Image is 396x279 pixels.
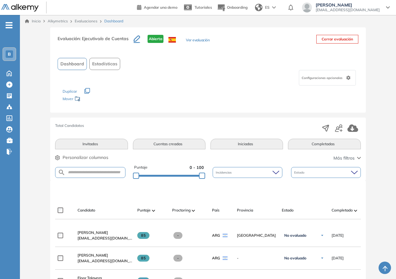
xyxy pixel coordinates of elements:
span: [EMAIL_ADDRESS][DOMAIN_NAME] [78,235,132,241]
span: ARG [212,233,220,238]
span: Estado [294,170,306,175]
a: [PERSON_NAME] [78,230,132,235]
a: Inicio [25,18,41,24]
img: [missing "en.ARROW_ALT" translation] [354,210,357,212]
span: Total Candidatos [55,123,84,128]
span: B [8,52,11,57]
span: [DATE] [332,255,344,261]
span: Completado [332,207,353,213]
button: Iniciadas [210,139,283,149]
span: Configuraciones opcionales [302,76,344,80]
button: Invitados [55,139,128,149]
span: [EMAIL_ADDRESS][DOMAIN_NAME] [78,258,132,264]
span: ARG [212,255,220,261]
img: [missing "en.ARROW_ALT" translation] [152,210,155,212]
span: No evaluado [284,256,306,261]
span: Dashboard [104,18,123,24]
span: Abierta [148,35,163,43]
span: Puntaje [134,165,148,170]
div: Mover [63,94,125,105]
span: Agendar una demo [144,5,177,10]
img: [missing "en.ARROW_ALT" translation] [192,210,195,212]
img: Ícono de flecha [320,256,324,260]
span: Estado [282,207,294,213]
span: Puntaje [137,207,151,213]
div: Estado [291,167,361,178]
span: Dashboard [60,61,84,67]
button: Personalizar columnas [55,154,108,161]
img: arrow [272,6,276,9]
span: [PERSON_NAME] [78,253,108,258]
span: [GEOGRAPHIC_DATA] [237,233,277,238]
span: [EMAIL_ADDRESS][DOMAIN_NAME] [316,7,380,12]
button: Onboarding [217,1,247,14]
i: - [6,25,12,26]
div: Incidencias [213,167,282,178]
span: - [237,255,277,261]
img: world [255,4,262,11]
img: ARG [223,256,228,260]
button: Ver evaluación [186,37,210,44]
span: Tutoriales [195,5,212,10]
button: Estadísticas [89,58,120,70]
span: ES [265,5,270,10]
span: Duplicar [63,89,77,94]
span: País [212,207,219,213]
span: Personalizar columnas [63,154,108,161]
img: ESP [168,37,176,43]
a: Agendar una demo [137,3,177,11]
span: Más filtros [333,155,355,161]
span: Incidencias [216,170,233,175]
img: Ícono de flecha [320,234,324,237]
button: Cerrar evaluación [316,35,358,44]
span: 85 [137,255,149,262]
button: Completadas [288,139,361,149]
div: Configuraciones opcionales [299,70,356,86]
span: [PERSON_NAME] [316,2,380,7]
a: [PERSON_NAME] [78,253,132,258]
h3: Evaluación [58,35,134,48]
span: 85 [137,232,149,239]
a: Evaluaciones [75,19,97,23]
span: [DATE] [332,233,344,238]
img: SEARCH_ALT [58,169,65,176]
span: Alkymetrics [48,19,68,23]
button: Cuentas creadas [133,139,205,149]
button: Dashboard [58,58,87,70]
button: Más filtros [333,155,361,161]
span: 0 - 100 [190,165,204,170]
span: [PERSON_NAME] [78,230,108,235]
span: Candidato [78,207,95,213]
img: Logo [1,4,39,12]
span: - [173,255,182,262]
span: : Ejecutivo/a de Cuentas [80,36,129,41]
span: Onboarding [227,5,247,10]
span: - [173,232,182,239]
span: Proctoring [172,207,191,213]
span: Estadísticas [92,61,117,67]
img: ARG [223,234,228,237]
span: No evaluado [284,233,306,238]
span: Provincia [237,207,253,213]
